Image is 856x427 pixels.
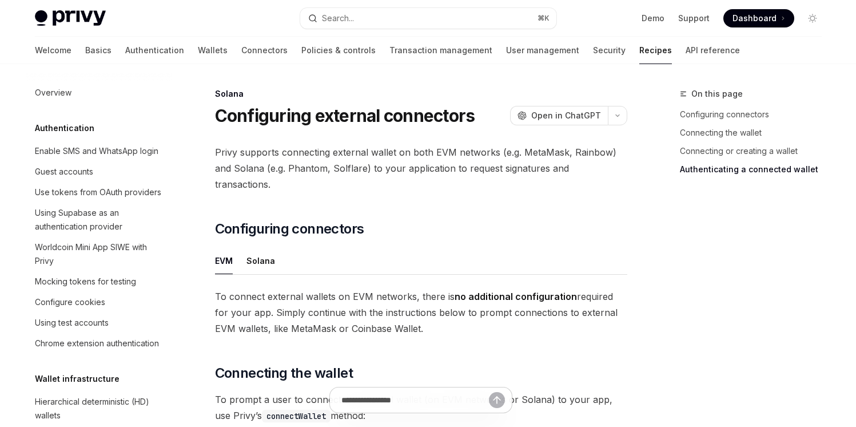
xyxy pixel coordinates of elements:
div: Chrome extension authentication [35,337,159,350]
img: light logo [35,10,106,26]
a: Connecting the wallet [680,124,831,142]
a: Use tokens from OAuth providers [26,182,172,203]
div: Enable SMS and WhatsApp login [35,144,158,158]
a: Connecting or creating a wallet [680,142,831,160]
button: Toggle dark mode [803,9,822,27]
span: Open in ChatGPT [531,110,601,121]
div: Solana [215,88,627,100]
a: Welcome [35,37,71,64]
a: Enable SMS and WhatsApp login [26,141,172,161]
a: Basics [85,37,112,64]
strong: no additional configuration [455,291,577,302]
span: Dashboard [732,13,777,24]
a: Wallets [198,37,228,64]
span: Connecting the wallet [215,364,353,382]
a: Support [678,13,710,24]
a: Hierarchical deterministic (HD) wallets [26,392,172,426]
a: Demo [642,13,664,24]
button: Search...⌘K [300,8,556,29]
span: Privy supports connecting external wallet on both EVM networks (e.g. MetaMask, Rainbow) and Solan... [215,144,627,192]
a: Policies & controls [301,37,376,64]
div: Mocking tokens for testing [35,275,136,288]
h1: Configuring external connectors [215,105,475,126]
a: Worldcoin Mini App SIWE with Privy [26,237,172,271]
button: Solana [246,247,275,274]
a: Authentication [125,37,184,64]
a: Security [593,37,626,64]
a: Authenticating a connected wallet [680,160,831,179]
span: On this page [691,87,743,101]
div: Configure cookies [35,295,105,309]
h5: Authentication [35,121,94,135]
a: Overview [26,82,172,103]
a: Connectors [241,37,288,64]
a: Transaction management [389,37,492,64]
a: Configure cookies [26,292,172,313]
div: Overview [35,86,71,100]
a: User management [506,37,579,64]
div: Guest accounts [35,165,93,179]
a: Configuring connectors [680,105,831,124]
h5: Wallet infrastructure [35,372,120,386]
button: Send message [489,392,505,408]
span: To connect external wallets on EVM networks, there is required for your app. Simply continue with... [215,288,627,337]
div: Using Supabase as an authentication provider [35,206,165,234]
a: Dashboard [723,9,794,27]
a: Guest accounts [26,161,172,182]
a: Using Supabase as an authentication provider [26,203,172,237]
a: Recipes [639,37,672,64]
div: Use tokens from OAuth providers [35,185,161,199]
a: Using test accounts [26,313,172,333]
span: Configuring connectors [215,220,364,238]
a: Chrome extension authentication [26,333,172,354]
button: Open in ChatGPT [510,106,608,125]
a: Mocking tokens for testing [26,271,172,292]
div: Hierarchical deterministic (HD) wallets [35,395,165,422]
button: EVM [215,247,233,274]
span: ⌘ K [538,14,550,23]
a: API reference [686,37,740,64]
div: Using test accounts [35,316,109,330]
div: Search... [322,11,354,25]
div: Worldcoin Mini App SIWE with Privy [35,240,165,268]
